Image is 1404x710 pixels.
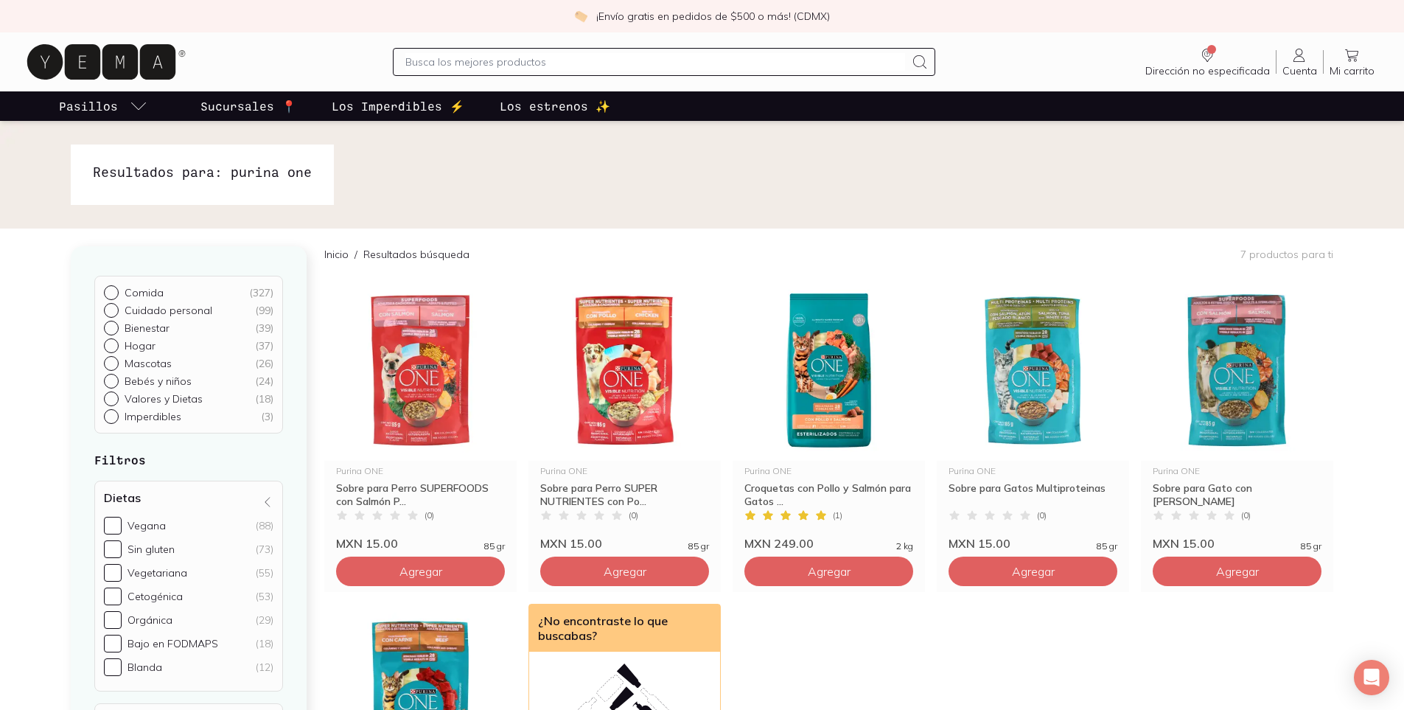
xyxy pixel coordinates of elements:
[500,97,610,115] p: Los estrenos ✨
[94,481,283,692] div: Dietas
[1012,564,1055,579] span: Agregar
[249,286,273,299] div: ( 327 )
[93,162,312,181] h1: Resultados para: purina one
[1153,467,1321,476] div: Purina ONE
[200,97,296,115] p: Sucursales 📍
[596,9,830,24] p: ¡Envío gratis en pedidos de $500 o más! (CDMX)
[128,661,162,674] div: Blanda
[261,410,273,423] div: ( 3 )
[255,375,273,388] div: ( 24 )
[540,481,709,508] div: Sobre para Perro SUPER NUTRIENTES con Po...
[125,357,172,370] p: Mascotas
[332,97,464,115] p: Los Imperdibles ⚡️
[94,453,146,467] strong: Filtros
[1153,536,1215,551] span: MXN 15.00
[1037,511,1047,520] span: ( 0 )
[1324,46,1380,77] a: Mi carrito
[528,279,721,551] a: Sobre para Perro SUPER NUTRIENTES con Pollo Purina ONEPurina ONESobre para Perro SUPER NUTRIENTES...
[255,357,273,370] div: ( 26 )
[744,536,814,551] span: MXN 249.00
[733,279,925,551] a: Croquetas con Pollo y Salmón para Gatos Esterilizados Purina ONEPurina ONECroquetas con Pollo y S...
[1153,557,1321,586] button: Agregar
[1330,64,1375,77] span: Mi carrito
[104,611,122,629] input: Orgánica(29)
[1240,248,1333,261] p: 7 productos para ti
[104,490,141,505] h4: Dietas
[540,467,709,476] div: Purina ONE
[808,564,851,579] span: Agregar
[1153,481,1321,508] div: Sobre para Gato con [PERSON_NAME]
[1354,660,1389,695] div: Open Intercom Messenger
[336,557,505,586] button: Agregar
[540,536,602,551] span: MXN 15.00
[324,248,349,261] a: Inicio
[256,519,273,532] div: (88)
[336,467,505,476] div: Purina ONE
[937,279,1129,461] img: Sobre para Gatos Multiproteinas
[528,279,721,461] img: Sobre para Perro SUPER NUTRIENTES con Pollo Purina ONE
[744,481,913,508] div: Croquetas con Pollo y Salmón para Gatos ...
[128,519,166,532] div: Vegana
[484,542,505,551] span: 85 gr
[329,91,467,121] a: Los Imperdibles ⚡️
[1141,279,1333,551] a: Sobre para Gato con SalmónPurina ONESobre para Gato con [PERSON_NAME](0)MXN 15.0085 gr
[949,467,1117,476] div: Purina ONE
[125,375,192,388] p: Bebés y niños
[349,247,363,262] span: /
[1301,542,1321,551] span: 85 gr
[336,481,505,508] div: Sobre para Perro SUPERFOODS con Salmón P...
[256,661,273,674] div: (12)
[949,557,1117,586] button: Agregar
[363,247,469,262] p: Resultados búsqueda
[128,637,218,650] div: Bajo en FODMAPS
[125,392,203,406] p: Valores y Dietas
[1241,511,1251,520] span: ( 0 )
[1216,564,1259,579] span: Agregar
[324,279,517,551] a: Sobre para Perro SUPERFOODS con Salmón Purina ONEPurina ONESobre para Perro SUPERFOODS con Salmón...
[255,304,273,317] div: ( 99 )
[1145,64,1270,77] span: Dirección no especificada
[744,557,913,586] button: Agregar
[255,321,273,335] div: ( 39 )
[125,286,164,299] p: Comida
[128,590,183,603] div: Cetogénica
[540,557,709,586] button: Agregar
[688,542,709,551] span: 85 gr
[1276,46,1323,77] a: Cuenta
[256,590,273,603] div: (53)
[128,566,187,580] div: Vegetariana
[1139,46,1276,77] a: Dirección no especificada
[399,564,442,579] span: Agregar
[198,91,299,121] a: Sucursales 📍
[896,542,913,551] span: 2 kg
[733,279,925,461] img: Croquetas con Pollo y Salmón para Gatos Esterilizados Purina ONE
[104,540,122,558] input: Sin gluten(73)
[256,543,273,556] div: (73)
[629,511,638,520] span: ( 0 )
[256,613,273,627] div: (29)
[128,613,172,627] div: Orgánica
[56,91,150,121] a: pasillo-todos-link
[59,97,118,115] p: Pasillos
[574,10,587,23] img: check
[1097,542,1117,551] span: 85 gr
[324,279,517,461] img: Sobre para Perro SUPERFOODS con Salmón Purina ONE
[104,588,122,605] input: Cetogénica(53)
[128,543,175,556] div: Sin gluten
[425,511,434,520] span: ( 0 )
[949,481,1117,508] div: Sobre para Gatos Multiproteinas
[125,321,170,335] p: Bienestar
[744,467,913,476] div: Purina ONE
[405,53,905,71] input: Busca los mejores productos
[125,410,181,423] p: Imperdibles
[256,637,273,650] div: (18)
[529,605,720,652] div: ¿No encontraste lo que buscabas?
[937,279,1129,551] a: Sobre para Gatos MultiproteinasPurina ONESobre para Gatos Multiproteinas(0)MXN 15.0085 gr
[104,635,122,652] input: Bajo en FODMAPS(18)
[104,564,122,582] input: Vegetariana(55)
[497,91,613,121] a: Los estrenos ✨
[104,658,122,676] input: Blanda(12)
[604,564,646,579] span: Agregar
[255,392,273,406] div: ( 18 )
[104,517,122,535] input: Vegana(88)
